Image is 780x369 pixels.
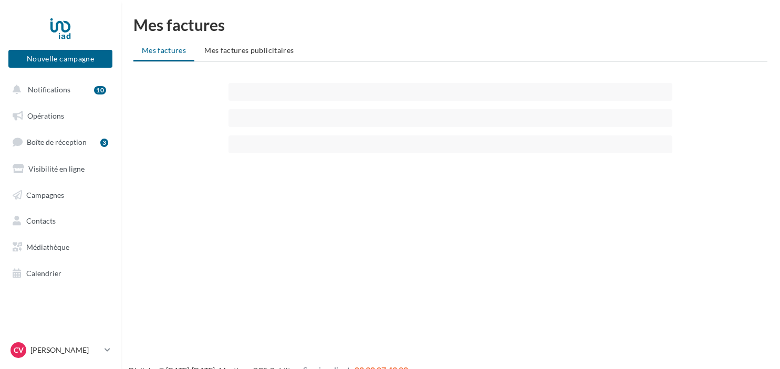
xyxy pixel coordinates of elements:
a: Opérations [6,105,115,127]
p: [PERSON_NAME] [30,345,100,355]
span: Visibilité en ligne [28,164,85,173]
a: CV [PERSON_NAME] [8,340,112,360]
span: Mes factures publicitaires [204,46,294,55]
button: Nouvelle campagne [8,50,112,68]
a: Calendrier [6,262,115,284]
h1: Mes factures [133,17,767,33]
a: Visibilité en ligne [6,158,115,180]
span: Boîte de réception [27,138,87,146]
a: Campagnes [6,184,115,206]
span: Calendrier [26,269,61,278]
a: Boîte de réception3 [6,131,115,153]
div: 10 [94,86,106,94]
button: Notifications 10 [6,79,110,101]
span: Campagnes [26,190,64,199]
a: Contacts [6,210,115,232]
span: Médiathèque [26,243,69,251]
span: Notifications [28,85,70,94]
div: 3 [100,139,108,147]
a: Médiathèque [6,236,115,258]
span: Opérations [27,111,64,120]
span: CV [14,345,24,355]
span: Contacts [26,216,56,225]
